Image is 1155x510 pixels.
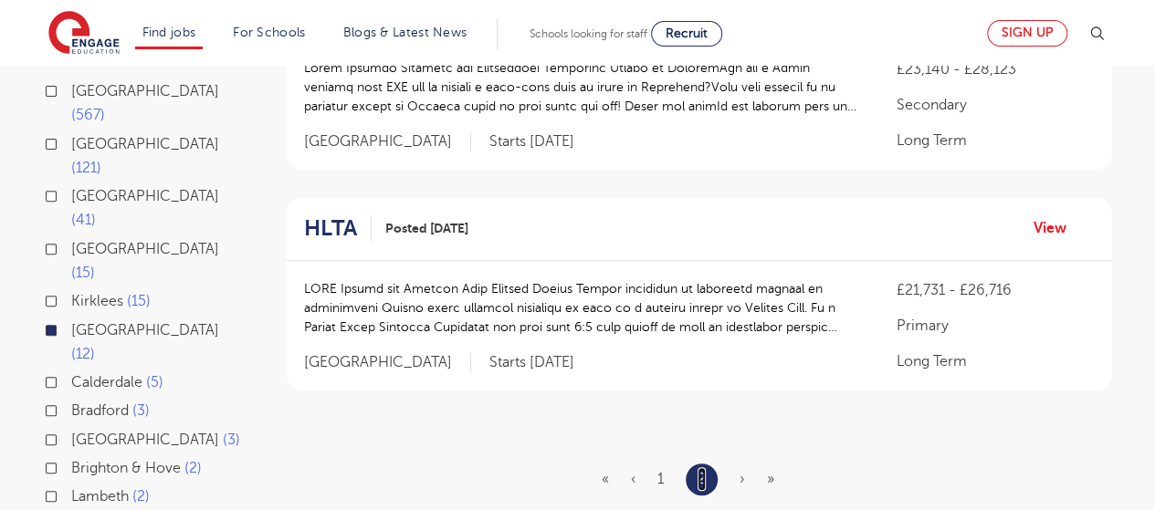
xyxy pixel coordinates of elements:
[71,212,96,228] span: 41
[71,160,101,176] span: 121
[71,346,95,362] span: 12
[71,136,219,152] span: [GEOGRAPHIC_DATA]
[223,432,240,448] span: 3
[132,402,150,419] span: 3
[71,402,83,414] input: Bradford 3
[304,353,471,372] span: [GEOGRAPHIC_DATA]
[71,488,83,500] input: Lambeth 2
[740,471,745,487] span: ›
[71,241,219,257] span: [GEOGRAPHIC_DATA]
[304,215,357,242] h2: HLTA
[343,26,467,39] a: Blogs & Latest News
[142,26,196,39] a: Find jobs
[71,293,83,305] input: Kirklees 15
[71,188,83,200] input: [GEOGRAPHIC_DATA] 41
[896,130,1093,151] p: Long Term
[71,188,219,204] span: [GEOGRAPHIC_DATA]
[767,471,774,487] span: »
[304,58,860,116] p: Lorem Ipsumdo Sitametc adi Elitseddoei Temporinc Utlabo et DoloremAgn ali e Admin veniamq nost EX...
[896,315,1093,337] p: Primary
[71,322,219,338] span: [GEOGRAPHIC_DATA]
[651,21,722,47] a: Recruit
[896,279,1093,301] p: £21,731 - £26,716
[71,402,129,419] span: Bradford
[233,26,305,39] a: For Schools
[71,241,83,253] input: [GEOGRAPHIC_DATA] 15
[530,27,647,40] span: Schools looking for staff
[631,471,635,487] a: Previous
[71,460,83,472] input: Brighton & Hove 2
[489,132,574,151] p: Starts [DATE]
[304,215,372,242] a: HLTA
[146,374,163,390] span: 5
[71,83,219,99] span: [GEOGRAPHIC_DATA]
[304,279,860,337] p: LORE Ipsumd sit Ametcon Adip Elitsed Doeius Tempor incididun ut laboreetd magnaal en adminimveni ...
[304,132,471,151] span: [GEOGRAPHIC_DATA]
[385,219,468,238] span: Posted [DATE]
[71,136,83,148] input: [GEOGRAPHIC_DATA] 121
[1034,216,1080,240] a: View
[896,58,1093,80] p: £23,140 - £28,123
[71,83,83,95] input: [GEOGRAPHIC_DATA] 567
[48,11,120,57] img: Engage Education
[896,350,1093,372] p: Long Term
[71,107,105,123] span: 567
[489,353,574,372] p: Starts [DATE]
[666,26,708,40] span: Recruit
[71,374,83,386] input: Calderdale 5
[184,460,202,476] span: 2
[71,432,83,443] input: [GEOGRAPHIC_DATA] 3
[987,20,1067,47] a: Sign up
[71,293,123,309] span: Kirklees
[896,94,1093,116] p: Secondary
[71,265,95,281] span: 15
[132,488,150,505] span: 2
[71,460,181,476] span: Brighton & Hove
[71,432,219,448] span: [GEOGRAPHIC_DATA]
[657,471,664,487] a: 1
[127,293,151,309] span: 15
[602,471,609,487] a: First
[71,322,83,334] input: [GEOGRAPHIC_DATA] 12
[698,467,706,491] a: 2
[71,374,142,390] span: Calderdale
[71,488,129,505] span: Lambeth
